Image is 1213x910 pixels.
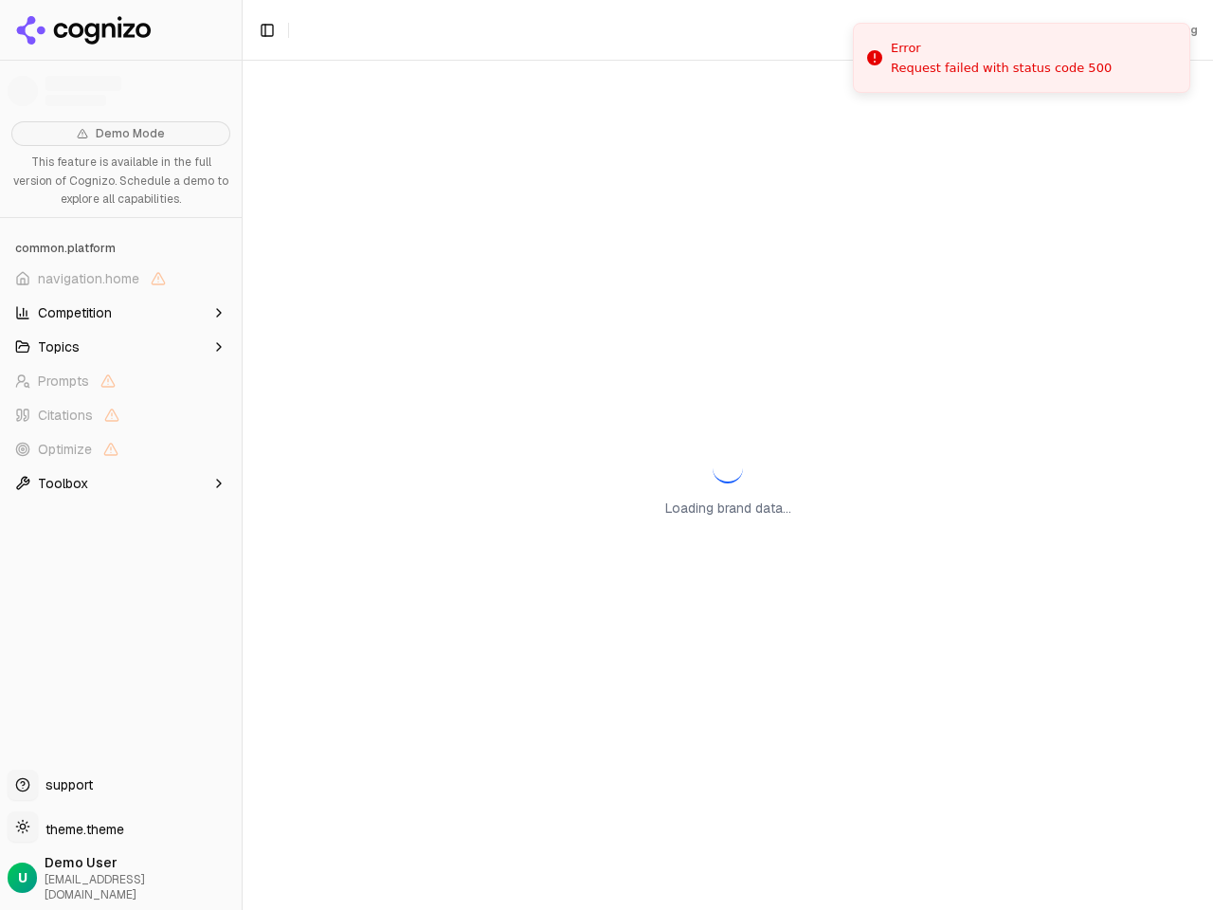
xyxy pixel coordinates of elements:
[18,868,27,887] span: U
[38,372,89,391] span: Prompts
[665,499,791,518] p: Loading brand data...
[38,775,93,794] span: support
[38,474,88,493] span: Toolbox
[45,853,234,872] span: Demo User
[891,60,1112,77] div: Request failed with status code 500
[8,298,234,328] button: Competition
[96,126,165,141] span: Demo Mode
[38,337,80,356] span: Topics
[8,332,234,362] button: Topics
[891,39,1112,58] div: Error
[38,303,112,322] span: Competition
[38,269,139,288] span: navigation.home
[8,468,234,499] button: Toolbox
[38,406,93,425] span: Citations
[38,440,92,459] span: Optimize
[11,154,230,209] p: This feature is available in the full version of Cognizo. Schedule a demo to explore all capabili...
[8,233,234,264] div: common.platform
[45,872,234,902] span: [EMAIL_ADDRESS][DOMAIN_NAME]
[38,821,124,838] span: theme.theme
